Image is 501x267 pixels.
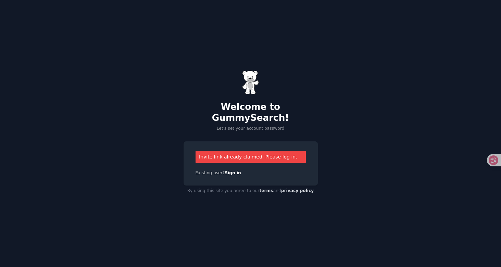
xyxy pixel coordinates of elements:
a: Sign in [225,170,241,175]
h2: Welcome to GummySearch! [184,102,318,123]
a: terms [259,188,273,193]
span: Existing user? [196,170,225,175]
img: Gummy Bear [242,71,259,94]
p: Let's set your account password [184,126,318,132]
div: By using this site you agree to our and [184,186,318,196]
a: privacy policy [281,188,314,193]
div: Invite link already claimed. Please log in. [196,151,306,163]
